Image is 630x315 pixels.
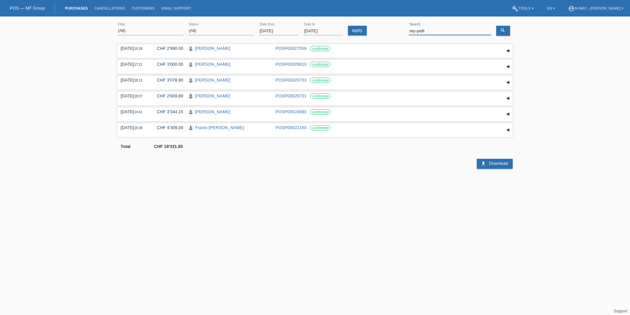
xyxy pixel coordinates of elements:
[275,46,306,51] a: POSP00027559
[134,63,142,66] span: 17:21
[91,6,128,10] a: Cancellations
[310,93,330,99] label: confirmed
[275,78,306,83] a: POSP00026703
[508,6,537,10] a: buildTools ▾
[121,109,147,114] div: [DATE]
[195,78,230,83] a: [PERSON_NAME]
[310,78,330,83] label: confirmed
[496,26,510,36] a: search
[154,144,183,149] b: CHF 19'331.85
[310,125,330,130] label: confirmed
[10,6,45,11] a: POS — MF Group
[489,161,508,166] span: Download
[503,62,513,72] div: expand/collapse
[565,6,627,10] a: account_circlem-way - [PERSON_NAME] ▾
[310,62,330,67] label: confirmed
[152,125,183,130] div: CHF 4'309.00
[152,109,183,114] div: CHF 3'344.15
[195,46,230,51] a: [PERSON_NAME]
[195,62,230,67] a: [PERSON_NAME]
[544,6,558,10] a: EN ▾
[503,93,513,103] div: expand/collapse
[195,125,244,130] a: Flulvio [PERSON_NAME]
[195,93,230,98] a: [PERSON_NAME]
[134,94,142,98] span: 18:07
[152,93,183,98] div: CHF 2'609.80
[275,125,306,130] a: POSP00022160
[121,125,147,130] div: [DATE]
[62,6,91,10] a: Purchases
[503,125,513,135] div: expand/collapse
[134,126,142,130] span: 16:38
[158,6,194,10] a: Email Support
[500,28,505,33] i: search
[348,26,367,35] a: apply
[134,47,142,51] span: 15:28
[503,109,513,119] div: expand/collapse
[275,109,306,114] a: POSP00024080
[310,46,330,51] label: confirmed
[195,109,230,114] a: [PERSON_NAME]
[512,5,518,12] i: build
[481,161,486,166] i: download
[310,109,330,115] label: confirmed
[152,78,183,83] div: CHF 3'078.90
[275,93,306,98] a: POSP00026701
[121,144,130,149] b: Total
[121,46,147,51] div: [DATE]
[134,110,142,114] span: 14:42
[503,78,513,87] div: expand/collapse
[152,46,183,51] div: CHF 2'990.00
[477,159,512,169] a: download Download
[275,62,306,67] a: POSP00026810
[152,62,183,67] div: CHF 3'000.00
[121,93,147,98] div: [DATE]
[568,5,575,12] i: account_circle
[129,6,158,10] a: Customers
[121,78,147,83] div: [DATE]
[134,79,142,82] span: 18:13
[121,62,147,67] div: [DATE]
[503,46,513,56] div: expand/collapse
[614,309,627,313] a: Support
